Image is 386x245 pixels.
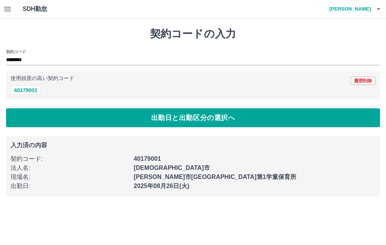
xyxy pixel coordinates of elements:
button: 出勤日と出勤区分の選択へ [6,108,380,127]
p: 出勤日 : [11,182,129,191]
b: [DEMOGRAPHIC_DATA]市 [134,165,210,171]
b: 40179001 [134,156,161,162]
h2: 契約コード [6,49,26,55]
p: 契約コード : [11,154,129,163]
p: 使用頻度の高い契約コード [11,76,74,81]
button: 40179001 [11,86,41,95]
b: 2025年08月26日(火) [134,183,190,189]
p: 法人名 : [11,163,129,173]
p: 現場名 : [11,173,129,182]
button: 履歴削除 [351,77,375,85]
b: [PERSON_NAME]市[GEOGRAPHIC_DATA]第1学童保育所 [134,174,297,180]
h1: 契約コードの入力 [6,28,380,40]
p: 入力済の内容 [11,142,375,148]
